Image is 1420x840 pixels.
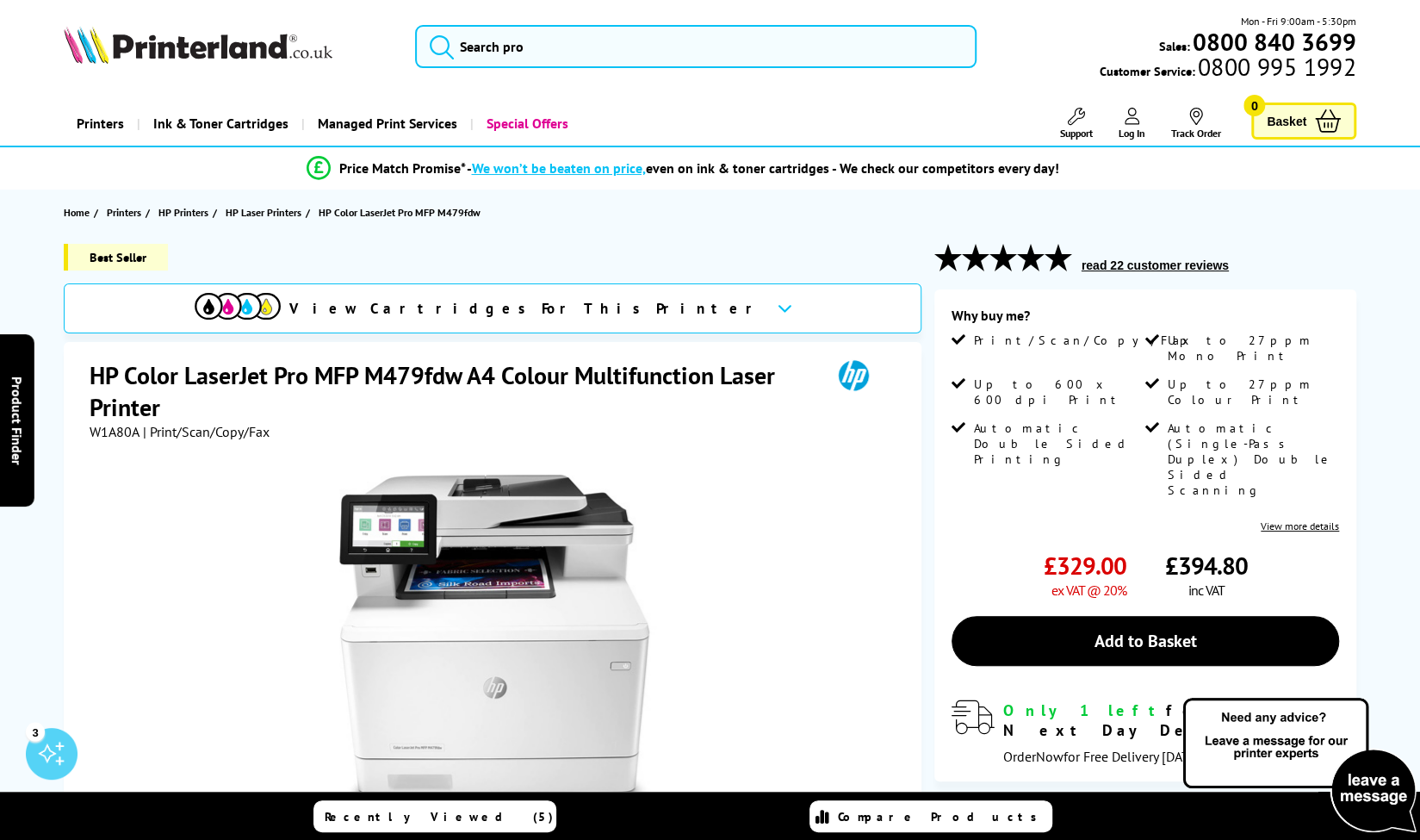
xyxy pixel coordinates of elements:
[107,203,141,221] span: Printers
[1051,582,1125,599] span: ex VAT @ 20%
[158,203,213,221] a: HP Printers
[1119,108,1145,140] a: Log In
[313,800,556,832] a: Recently Viewed (5)
[1003,700,1339,740] div: for FREE Next Day Delivery
[326,475,663,812] img: HP Color LaserJet Pro MFP M479fdw
[814,359,893,391] img: HP
[153,102,288,146] span: Ink & Toner Cartridges
[1119,127,1145,140] span: Log In
[471,159,645,177] span: We won’t be beaten on price,
[107,203,146,221] a: Printers
[1193,26,1356,58] b: 0800 840 3699
[1003,700,1166,720] span: Only 1 left
[30,153,1336,184] li: modal_Promise
[1168,333,1336,364] span: Up to 27ppm Mono Print
[64,203,90,221] span: Home
[64,203,94,221] a: Home
[1187,582,1224,599] span: inc VAT
[1171,108,1221,140] a: Track Order
[974,333,1195,348] span: Print/Scan/Copy/Fax
[470,102,581,146] a: Special Offers
[289,299,763,318] span: View Cartridges For This Printer
[1267,109,1306,133] span: Basket
[1168,376,1336,408] span: Up to 27ppm Colour Print
[90,359,814,423] h1: HP Color LaserJet Pro MFP M479fdw A4 Colour Multifunction Laser Printer
[319,203,481,221] span: HP Color LaserJet Pro MFP M479fdw
[1076,258,1234,273] button: read 22 customer reviews
[952,700,1339,764] div: modal_delivery
[325,809,554,824] span: Recently Viewed (5)
[64,102,137,146] a: Printers
[1043,550,1125,582] span: £329.00
[1195,59,1356,75] span: 0800 995 1992
[809,800,1052,832] a: Compare Products
[952,616,1339,666] a: Add to Basket
[952,307,1339,333] div: Why buy me?
[301,102,470,146] a: Managed Print Services
[226,203,301,221] span: HP Laser Printers
[1164,550,1247,582] span: £394.80
[415,25,977,68] input: Search pro
[158,203,208,221] span: HP Printers
[1060,127,1093,140] span: Support
[1003,748,1299,765] span: Order for Free Delivery [DATE] 18 September!
[1179,695,1420,837] img: Open Live Chat window
[90,423,140,440] span: W1A80A
[339,159,466,177] span: Price Match Promise*
[974,376,1142,408] span: Up to 600 x 600 dpi Print
[64,26,332,64] img: Printerland Logo
[1241,13,1356,29] span: Mon - Fri 9:00am - 5:30pm
[466,159,1058,177] div: - even on ink & toner cartridges - We check our competitors every day!
[1100,59,1356,79] span: Customer Service:
[1036,748,1063,765] span: Now
[9,376,26,464] span: Product Finder
[1190,34,1356,50] a: 0800 840 3699
[64,244,168,271] span: Best Seller
[1251,103,1356,140] a: Basket 0
[319,203,485,221] a: HP Color LaserJet Pro MFP M479fdw
[26,722,45,741] div: 3
[137,102,301,146] a: Ink & Toner Cartridges
[1060,108,1093,140] a: Support
[1261,520,1339,532] a: View more details
[64,26,394,67] a: Printerland Logo
[838,809,1046,824] span: Compare Products
[1168,420,1336,498] span: Automatic (Single-Pass Duplex) Double Sided Scanning
[195,293,281,320] img: cmyk-icon.svg
[226,203,306,221] a: HP Laser Printers
[974,420,1142,467] span: Automatic Double Sided Printing
[1159,38,1190,54] span: Sales:
[143,423,270,440] span: | Print/Scan/Copy/Fax
[1243,95,1265,116] span: 0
